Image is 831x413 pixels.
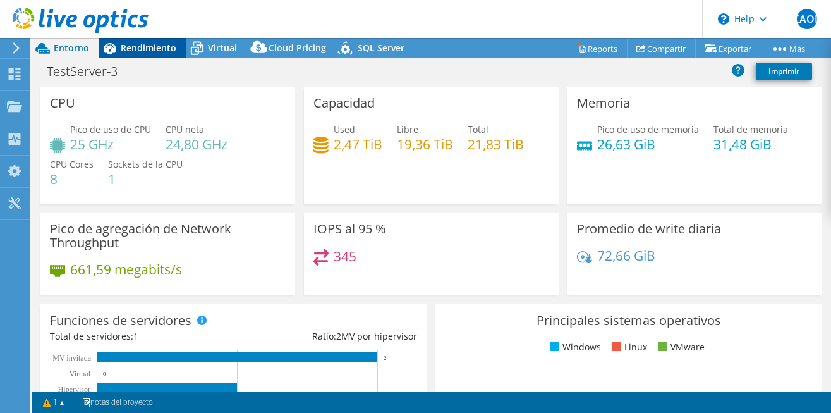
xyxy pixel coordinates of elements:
[547,340,601,354] li: Windows
[121,42,176,54] span: Rendimiento
[108,158,183,170] span: Sockets de la CPU
[34,395,73,410] a: 1
[73,395,162,410] a: notas del proyecto
[597,249,655,262] h4: 72,66 GiB
[58,385,90,394] text: Hipervisor
[761,39,815,58] a: Más
[695,39,761,58] a: Exportar
[313,96,375,110] h3: Capacidad
[50,172,94,186] h4: 8
[52,354,91,362] text: MV invitada
[50,96,75,110] h3: CPU
[166,123,204,135] span: CPU neta
[577,222,721,236] h3: Promedio de write diaria
[54,42,89,54] span: Entorno
[384,355,387,361] text: 2
[234,330,418,343] div: Ratio: MV por hipervisor
[609,340,647,354] li: Linux
[334,249,356,263] h4: 345
[70,123,151,135] span: Pico de uso de CPU
[70,137,151,151] h4: 25 GHz
[655,340,705,354] li: VMware
[70,369,91,378] text: Virtual
[718,13,729,25] svg: \n
[567,39,628,58] a: Reports
[41,65,137,78] h1: TestServer-3
[103,371,106,377] text: 0
[627,39,696,58] a: Compartir
[50,330,234,343] div: Total de servidores:
[468,123,488,135] span: Total
[334,123,355,135] span: Used
[166,137,227,151] h4: 24,80 GHz
[597,123,699,135] span: Pico de uso de memoria
[713,137,788,151] h4: 31,48 GiB
[445,314,812,328] h3: Principales sistemas operativos
[397,137,453,151] h4: 19,36 TiB
[336,330,341,342] span: 2
[713,123,788,135] span: Total de memoria
[70,262,182,276] h4: 661,59 megabits/s
[468,137,524,151] h4: 21,83 TiB
[50,222,286,250] h3: Pico de agregación de Network Throughput
[334,137,382,151] h4: 2,47 TiB
[397,123,418,135] span: Libre
[597,137,699,151] h4: 26,63 GiB
[133,330,138,342] span: 1
[50,158,94,170] span: CPU Cores
[577,96,630,110] h3: Memoria
[797,9,817,29] span: CAOL
[756,63,812,80] a: Imprimir
[243,386,246,393] text: 1
[358,42,404,54] span: SQL Server
[108,172,183,186] h4: 1
[269,42,326,54] span: Cloud Pricing
[313,222,386,236] h3: IOPS al 95 %
[208,42,237,54] span: Virtual
[50,314,191,328] h3: Funciones de servidores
